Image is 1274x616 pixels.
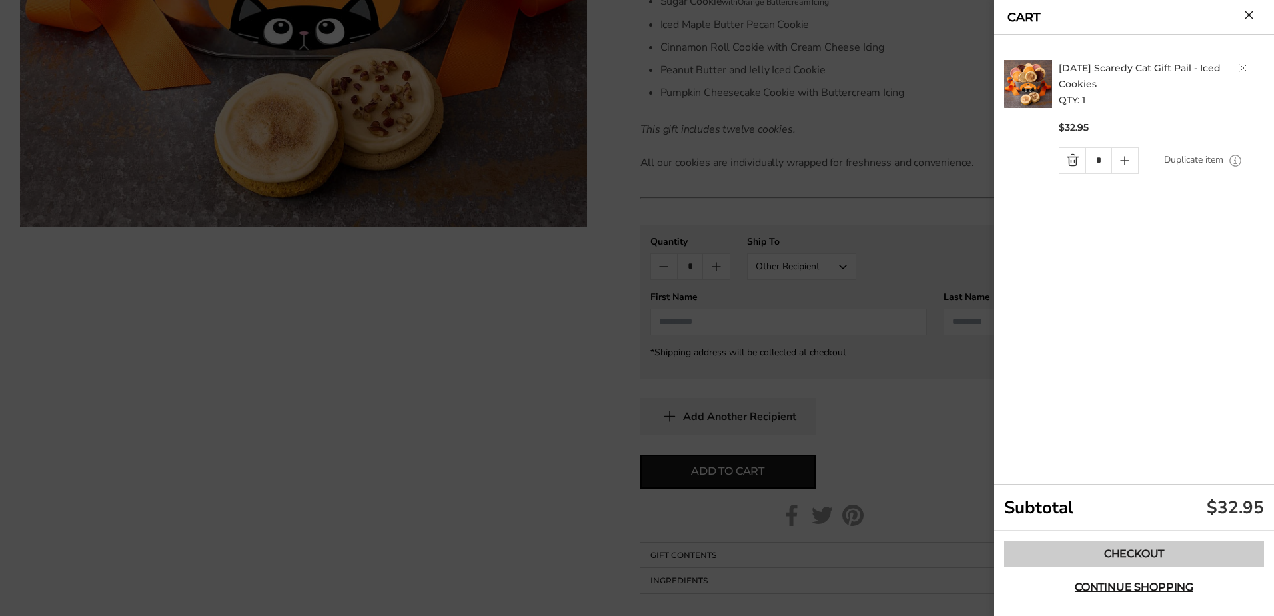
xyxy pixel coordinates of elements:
a: Quantity plus button [1112,148,1138,173]
span: $32.95 [1059,121,1089,134]
a: Duplicate item [1164,153,1223,167]
h2: QTY: 1 [1059,60,1268,108]
input: Quantity Input [1085,148,1111,173]
a: CART [1007,11,1041,23]
a: Checkout [1004,541,1264,567]
a: [DATE] Scaredy Cat Gift Pail - Iced Cookies [1059,62,1221,90]
div: Subtotal [994,485,1274,531]
button: Close cart [1244,10,1254,20]
div: $32.95 [1207,496,1264,519]
span: Continue shopping [1075,582,1193,593]
a: Quantity minus button [1059,148,1085,173]
button: Continue shopping [1004,574,1264,601]
a: Delete product [1239,64,1247,72]
img: C. Krueger's. image [1004,60,1052,108]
